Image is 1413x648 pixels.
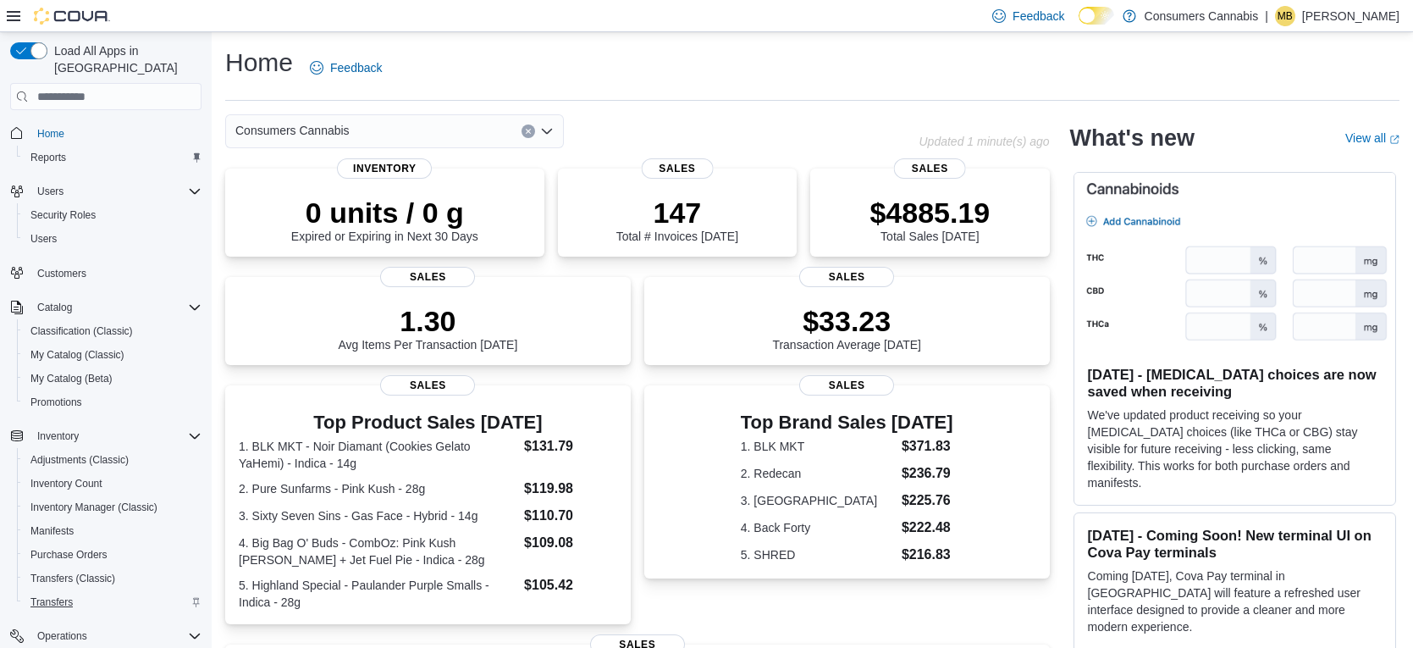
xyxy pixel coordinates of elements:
button: Transfers (Classic) [17,567,208,590]
span: Reports [24,147,201,168]
span: Manifests [30,524,74,538]
dd: $222.48 [902,518,953,538]
span: Load All Apps in [GEOGRAPHIC_DATA] [47,42,201,76]
dt: 2. Redecan [741,465,895,482]
span: Promotions [30,396,82,409]
div: Total Sales [DATE] [869,196,990,243]
span: Purchase Orders [24,545,201,565]
a: Transfers [24,592,80,612]
span: Inventory Manager (Classic) [30,501,157,514]
dd: $236.79 [902,463,953,484]
dd: $105.42 [524,575,617,595]
span: Sales [380,375,475,396]
input: Dark Mode [1079,7,1114,25]
span: My Catalog (Classic) [30,348,124,362]
p: 0 units / 0 g [291,196,478,230]
span: Security Roles [24,205,201,225]
button: Customers [3,261,208,285]
dt: 2. Pure Sunfarms - Pink Kush - 28g [239,480,517,497]
span: Inventory Manager (Classic) [24,497,201,518]
a: Users [24,229,63,249]
a: Feedback [303,51,389,85]
span: Classification (Classic) [30,324,133,338]
span: Users [24,229,201,249]
p: $33.23 [772,304,921,338]
dt: 4. Back Forty [741,519,895,536]
dd: $109.08 [524,533,617,553]
button: Operations [3,624,208,648]
span: Inventory [30,426,201,446]
span: Adjustments (Classic) [24,450,201,470]
button: Promotions [17,390,208,414]
a: Transfers (Classic) [24,568,122,589]
button: Inventory [3,424,208,448]
dd: $131.79 [524,436,617,457]
dd: $216.83 [902,545,953,565]
a: Home [30,124,71,144]
button: Users [3,180,208,203]
span: Users [30,181,201,202]
span: Catalog [37,301,72,314]
p: [PERSON_NAME] [1302,6,1399,26]
span: Inventory [37,429,79,443]
span: Promotions [24,392,201,413]
button: Inventory Count [17,472,208,496]
span: Feedback [1013,8,1064,25]
span: Sales [380,267,475,287]
a: My Catalog (Classic) [24,345,131,365]
span: Home [37,127,64,141]
dd: $119.98 [524,479,617,499]
span: Transfers [30,595,73,609]
a: Reports [24,147,73,168]
span: Inventory Count [24,474,201,494]
h3: [DATE] - [MEDICAL_DATA] choices are now saved when receiving [1088,366,1382,400]
a: Promotions [24,392,89,413]
button: Operations [30,626,94,646]
span: Security Roles [30,208,96,222]
button: Security Roles [17,203,208,227]
button: My Catalog (Beta) [17,367,208,390]
img: Cova [34,8,110,25]
dt: 5. SHRED [741,546,895,563]
button: Catalog [30,297,79,318]
span: Transfers (Classic) [30,572,115,585]
span: Reports [30,151,66,164]
p: Coming [DATE], Cova Pay terminal in [GEOGRAPHIC_DATA] will feature a refreshed user interface des... [1088,568,1382,635]
span: Sales [641,158,713,179]
a: Inventory Count [24,474,109,494]
span: Manifests [24,521,201,541]
p: $4885.19 [869,196,990,230]
button: Inventory Manager (Classic) [17,496,208,519]
button: Reports [17,146,208,169]
button: Purchase Orders [17,543,208,567]
dt: 1. BLK MKT [741,438,895,455]
span: Catalog [30,297,201,318]
button: Catalog [3,296,208,319]
div: Avg Items Per Transaction [DATE] [338,304,517,352]
button: Transfers [17,590,208,614]
span: Transfers [24,592,201,612]
span: MB [1278,6,1293,26]
span: Sales [799,267,894,287]
span: Home [30,122,201,143]
h3: [DATE] - Coming Soon! New terminal UI on Cova Pay terminals [1088,527,1382,561]
dt: 1. BLK MKT - Noir Diamant (Cookies Gelato YaHemi) - Indica - 14g [239,438,517,472]
a: Adjustments (Classic) [24,450,135,470]
h3: Top Brand Sales [DATE] [741,413,953,433]
p: Consumers Cannabis [1145,6,1259,26]
h2: What's new [1070,125,1195,152]
p: | [1265,6,1268,26]
span: Adjustments (Classic) [30,453,129,467]
div: Transaction Average [DATE] [772,304,921,352]
span: Customers [37,267,86,280]
span: Sales [799,375,894,396]
div: Michael Bertani [1275,6,1295,26]
span: Classification (Classic) [24,321,201,341]
p: Updated 1 minute(s) ago [919,135,1049,148]
h3: Top Product Sales [DATE] [239,413,617,433]
span: Consumers Cannabis [235,120,350,141]
button: Inventory [30,426,86,446]
span: Transfers (Classic) [24,568,201,589]
dt: 3. [GEOGRAPHIC_DATA] [741,492,895,509]
button: My Catalog (Classic) [17,343,208,367]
